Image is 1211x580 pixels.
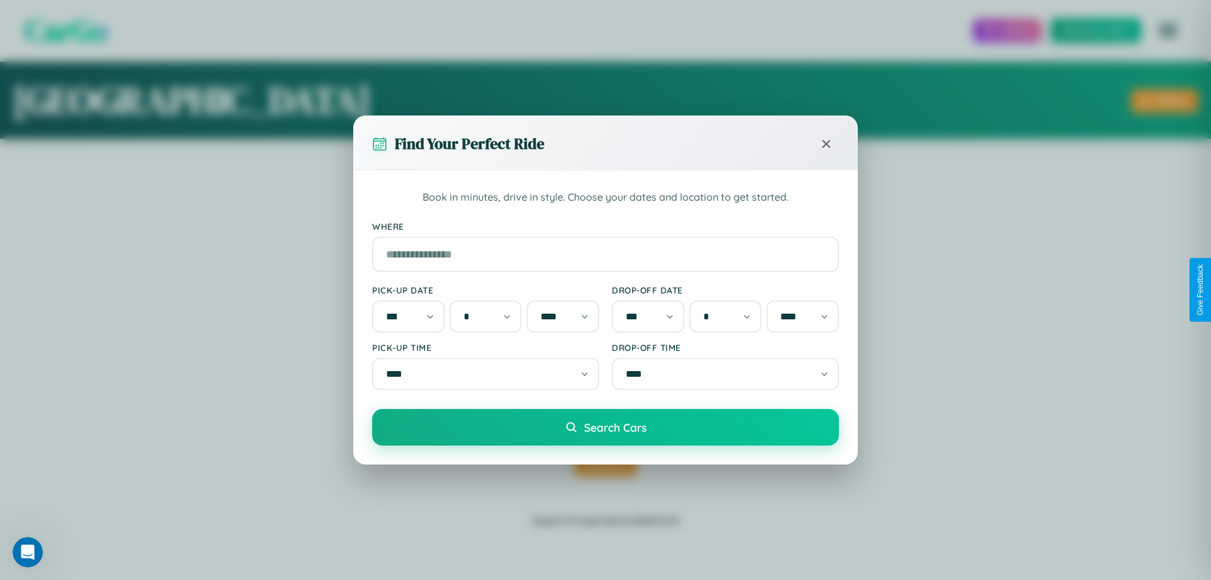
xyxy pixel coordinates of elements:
[372,285,599,295] label: Pick-up Date
[612,285,839,295] label: Drop-off Date
[372,409,839,446] button: Search Cars
[372,189,839,206] p: Book in minutes, drive in style. Choose your dates and location to get started.
[395,133,544,154] h3: Find Your Perfect Ride
[584,420,646,434] span: Search Cars
[612,342,839,353] label: Drop-off Time
[372,342,599,353] label: Pick-up Time
[372,221,839,232] label: Where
